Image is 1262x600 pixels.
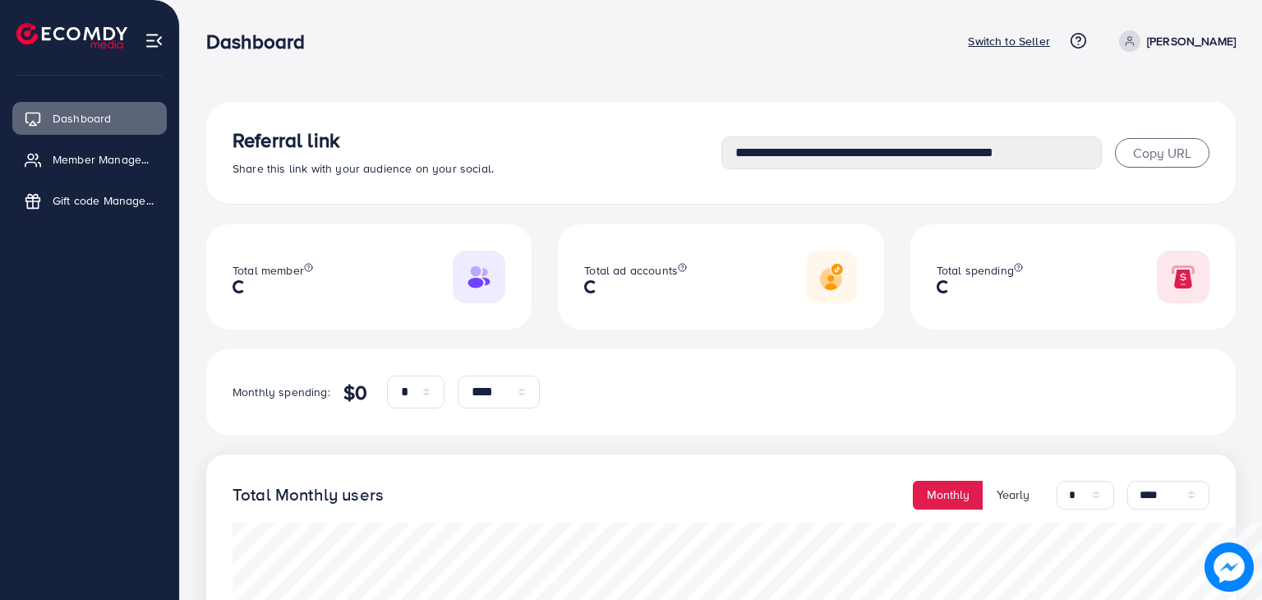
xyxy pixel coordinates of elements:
[1115,138,1209,168] button: Copy URL
[584,262,678,279] span: Total ad accounts
[53,110,111,127] span: Dashboard
[453,251,505,303] img: Responsive image
[1112,30,1236,52] a: [PERSON_NAME]
[53,151,154,168] span: Member Management
[983,481,1043,510] button: Yearly
[913,481,983,510] button: Monthly
[1133,144,1191,162] span: Copy URL
[233,160,494,177] span: Share this link with your audience on your social.
[53,192,154,209] span: Gift code Management
[343,381,367,404] h4: $0
[968,31,1050,51] p: Switch to Seller
[16,23,127,48] img: logo
[233,382,330,402] p: Monthly spending:
[937,262,1014,279] span: Total spending
[1157,251,1209,303] img: Responsive image
[12,143,167,176] a: Member Management
[805,251,858,303] img: Responsive image
[1147,31,1236,51] p: [PERSON_NAME]
[233,128,721,152] h3: Referral link
[12,184,167,217] a: Gift code Management
[206,30,318,53] h3: Dashboard
[145,31,164,50] img: menu
[1205,543,1252,590] img: image
[233,485,384,505] h4: Total Monthly users
[233,262,304,279] span: Total member
[12,102,167,135] a: Dashboard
